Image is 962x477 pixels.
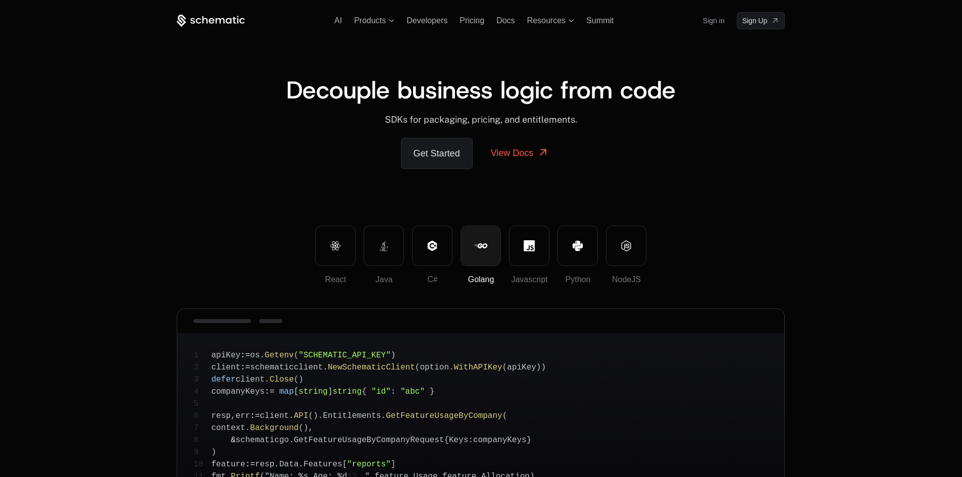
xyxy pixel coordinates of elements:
[391,460,396,469] span: ]
[342,460,347,469] span: [
[211,411,230,420] span: resp
[250,363,323,372] span: schematicclient
[236,411,250,420] span: err
[323,363,328,372] span: .
[460,16,484,25] a: Pricing
[231,436,236,445] span: &
[211,351,240,360] span: apiKey
[541,363,546,372] span: )
[606,226,646,266] button: NodeJS
[558,274,597,286] div: Python
[265,351,294,360] span: Getenv
[328,363,415,372] span: NewSchematicClient
[318,411,323,420] span: .
[260,411,289,420] span: client
[211,423,245,433] span: context
[420,363,449,372] span: option
[407,16,447,25] a: Developers
[309,423,314,433] span: ,
[502,363,508,372] span: (
[742,16,768,26] span: Sign Up
[255,460,274,469] span: resp
[401,138,473,169] a: Get Started
[270,375,294,384] span: Close
[449,436,468,445] span: Keys
[236,375,265,384] span: client
[265,387,274,396] span: :=
[413,274,452,286] div: C#
[473,436,527,445] span: companyKeys
[502,411,508,420] span: (
[386,411,502,420] span: GetFeatureUsageByCompany
[250,423,298,433] span: Background
[333,387,362,396] span: string
[454,363,502,372] span: WithAPIKey
[527,16,566,25] span: Resources
[193,410,211,422] span: 6
[294,436,444,445] span: GetFeatureUsageByCompanyRequest
[479,138,562,168] a: View Docs
[391,387,396,396] span: :
[507,363,536,372] span: apiKey
[309,411,314,420] span: (
[606,274,646,286] div: NodeJS
[461,274,500,286] div: Golang
[400,387,425,396] span: "abc"
[364,226,404,266] button: Java
[412,226,452,266] button: C#
[315,226,356,266] button: React
[211,448,216,457] span: )
[298,387,328,396] span: string
[461,226,501,266] button: Golang
[362,387,367,396] span: {
[354,16,386,25] span: Products
[298,351,390,360] span: "SCHEMATIC_API_KEY"
[298,375,303,384] span: )
[703,13,725,29] a: Sign in
[381,411,386,420] span: .
[298,460,303,469] span: .
[496,16,515,25] span: Docs
[193,386,211,398] span: 4
[323,411,381,420] span: Entitlements
[449,363,454,372] span: .
[193,361,211,374] span: 2
[211,375,235,384] span: defer
[385,114,577,125] span: SDKs for packaging, pricing, and entitlements.
[250,351,260,360] span: os
[245,423,250,433] span: .
[303,423,309,433] span: )
[193,434,211,446] span: 8
[231,411,236,420] span: ,
[193,374,211,386] span: 3
[586,16,614,25] a: Summit
[391,351,396,360] span: )
[558,226,598,266] button: Python
[334,16,342,25] a: AI
[303,460,342,469] span: Features
[737,12,785,29] a: [object Object]
[274,460,279,469] span: .
[211,363,240,372] span: client
[347,460,390,469] span: "reports"
[328,387,333,396] span: ]
[444,436,449,445] span: {
[510,274,549,286] div: Javascript
[279,387,294,396] span: map
[193,422,211,434] span: 7
[236,436,289,445] span: schematicgo
[294,375,299,384] span: (
[316,274,355,286] div: React
[193,446,211,458] span: 9
[536,363,541,372] span: )
[211,460,245,469] span: feature
[265,375,270,384] span: .
[527,436,532,445] span: }
[298,423,303,433] span: (
[313,411,318,420] span: )
[193,349,211,361] span: 1
[294,411,309,420] span: API
[289,411,294,420] span: .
